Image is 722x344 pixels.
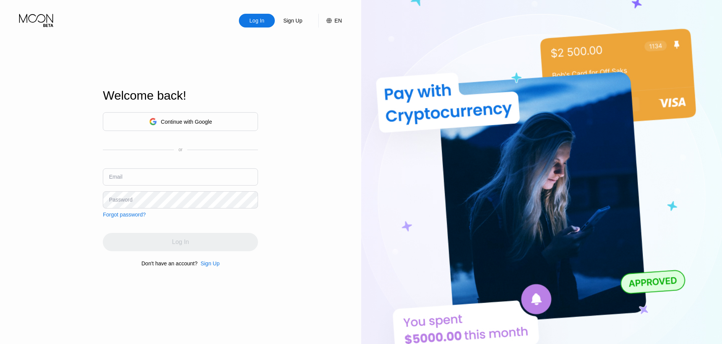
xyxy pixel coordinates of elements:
[109,197,132,203] div: Password
[282,17,303,24] div: Sign Up
[103,212,146,218] div: Forgot password?
[334,18,342,24] div: EN
[275,14,311,27] div: Sign Up
[318,14,342,27] div: EN
[201,260,220,266] div: Sign Up
[103,89,258,103] div: Welcome back!
[109,174,122,180] div: Email
[161,119,212,125] div: Continue with Google
[103,112,258,131] div: Continue with Google
[239,14,275,27] div: Log In
[178,147,183,152] div: or
[141,260,198,266] div: Don't have an account?
[198,260,220,266] div: Sign Up
[249,17,265,24] div: Log In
